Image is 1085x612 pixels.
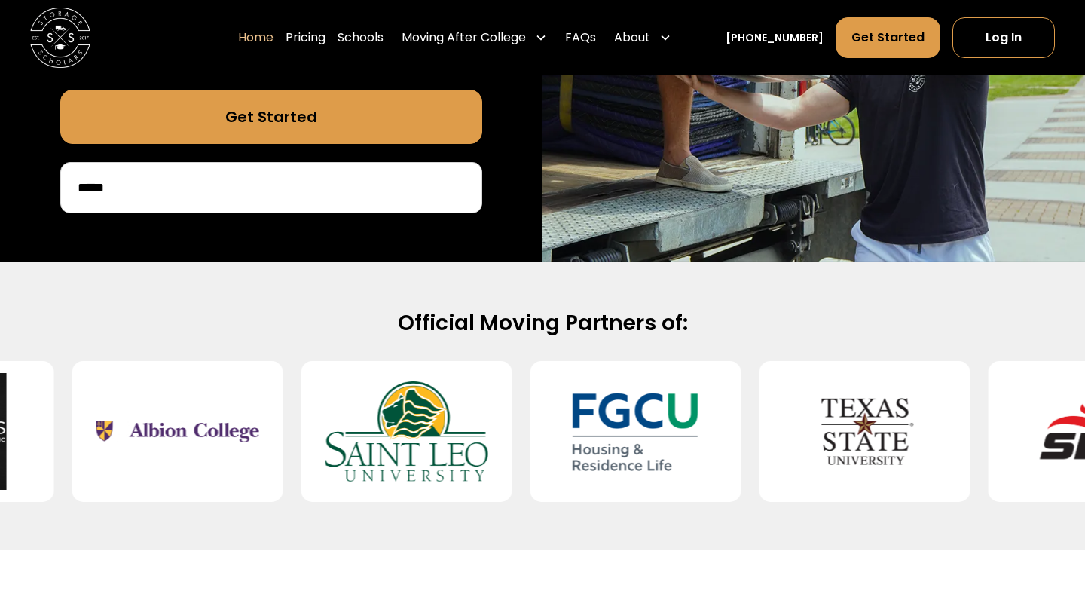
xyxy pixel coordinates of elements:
[952,17,1055,58] a: Log In
[402,29,526,47] div: Moving After College
[338,17,384,59] a: Schools
[836,17,940,58] a: Get Started
[60,90,482,144] a: Get Started
[286,17,325,59] a: Pricing
[555,373,717,490] img: Florida Gulf Coast University
[726,30,824,46] a: [PHONE_NUMBER]
[608,17,677,59] div: About
[565,17,596,59] a: FAQs
[96,373,259,490] img: Albion College
[30,8,90,68] img: Storage Scholars main logo
[614,29,650,47] div: About
[325,373,488,490] img: Saint Leo University
[60,310,1025,337] h2: Official Moving Partners of:
[396,17,553,59] div: Moving After College
[30,8,90,68] a: home
[784,373,946,490] img: Texas State University
[238,17,274,59] a: Home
